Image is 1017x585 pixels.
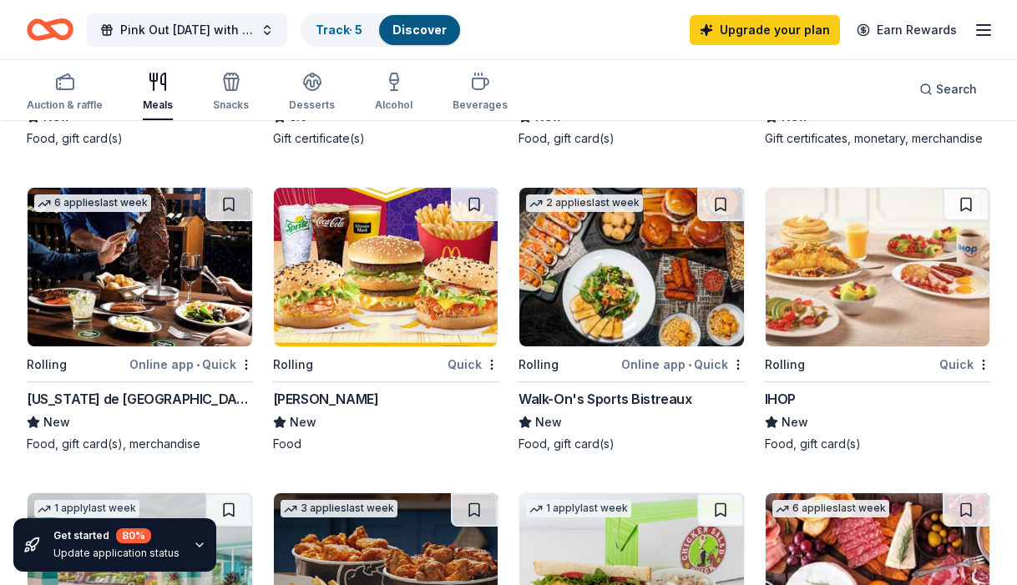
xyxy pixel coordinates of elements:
span: Pink Out [DATE] with I Care wYou [MEDICAL_DATA] Awareness [120,20,254,40]
div: Online app Quick [621,354,745,375]
a: Image for Texas de Brazil6 applieslast weekRollingOnline app•Quick[US_STATE] de [GEOGRAPHIC_DATA]... [27,187,253,452]
span: New [43,412,70,432]
div: Auction & raffle [27,98,103,112]
img: Image for McDonald's [274,188,498,346]
div: Gift certificate(s) [273,130,499,147]
a: Track· 5 [316,23,362,37]
button: Alcohol [375,65,412,120]
div: 2 applies last week [526,194,643,212]
a: Image for McDonald'sRollingQuick[PERSON_NAME]NewFood [273,187,499,452]
div: Meals [143,98,173,112]
div: IHOP [765,389,796,409]
div: Walk-On's Sports Bistreaux [519,389,692,409]
div: 80 % [116,528,151,543]
div: Food [273,436,499,452]
span: New [535,412,562,432]
button: Meals [143,65,173,120]
a: Image for Walk-On's Sports Bistreaux 2 applieslast weekRollingOnline app•QuickWalk-On's Sports Bi... [519,187,745,452]
div: Rolling [273,355,313,375]
div: Beverages [453,98,508,112]
div: [PERSON_NAME] [273,389,379,409]
div: Rolling [27,355,67,375]
div: Online app Quick [129,354,253,375]
div: Rolling [765,355,805,375]
div: 6 applies last week [772,500,889,517]
div: 1 apply last week [526,500,631,517]
img: Image for Walk-On's Sports Bistreaux [519,188,744,346]
button: Snacks [213,65,249,120]
span: Search [936,79,977,99]
div: Quick [939,354,990,375]
div: Quick [448,354,498,375]
span: New [290,412,316,432]
span: • [688,358,691,371]
div: Update application status [53,547,180,560]
div: Get started [53,528,180,543]
div: 3 applies last week [281,500,397,517]
button: Track· 5Discover [301,13,462,47]
a: Upgrade your plan [690,15,840,45]
div: Snacks [213,98,249,112]
div: Food, gift card(s) [519,130,745,147]
div: 1 apply last week [34,500,139,517]
div: Rolling [519,355,559,375]
button: Beverages [453,65,508,120]
a: Image for IHOPRollingQuickIHOPNewFood, gift card(s) [765,187,991,452]
div: Food, gift card(s) [765,436,991,452]
a: Home [27,10,73,49]
button: Pink Out [DATE] with I Care wYou [MEDICAL_DATA] Awareness [87,13,287,47]
a: Earn Rewards [847,15,967,45]
button: Desserts [289,65,335,120]
button: Search [906,73,990,106]
div: [US_STATE] de [GEOGRAPHIC_DATA] [27,389,253,409]
button: Auction & raffle [27,65,103,120]
div: Food, gift card(s), merchandise [27,436,253,452]
a: Discover [392,23,447,37]
img: Image for IHOP [766,188,990,346]
div: 6 applies last week [34,194,151,212]
div: Gift certificates, monetary, merchandise [765,130,991,147]
div: Food, gift card(s) [27,130,253,147]
div: Desserts [289,98,335,112]
span: • [196,358,200,371]
div: Food, gift card(s) [519,436,745,452]
div: Alcohol [375,98,412,112]
span: New [782,412,808,432]
img: Image for Texas de Brazil [28,188,252,346]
